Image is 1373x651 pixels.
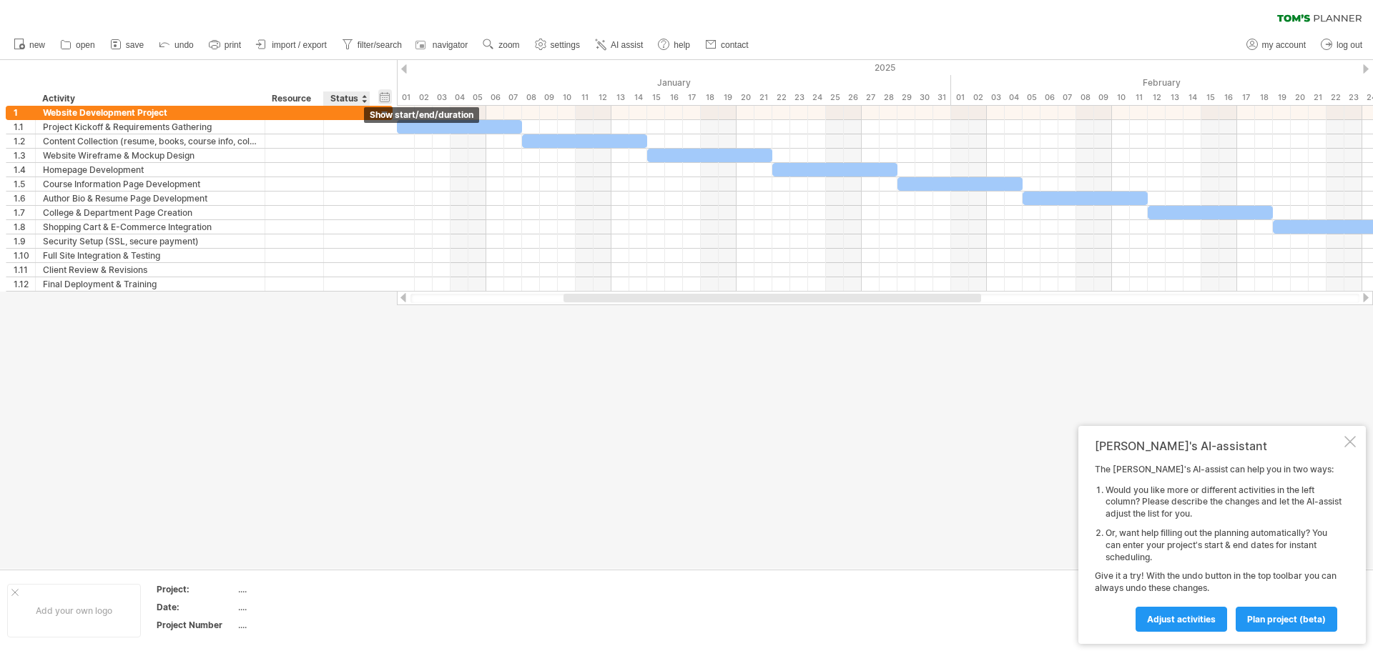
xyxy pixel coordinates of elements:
[969,90,987,105] div: Sunday, 2 February 2025
[338,36,406,54] a: filter/search
[155,36,198,54] a: undo
[43,277,257,291] div: Final Deployment & Training
[504,90,522,105] div: Tuesday, 7 January 2025
[42,91,257,106] div: Activity
[43,234,257,248] div: Security Setup (SSL, secure payment)
[126,40,144,50] span: save
[629,90,647,105] div: Tuesday, 14 January 2025
[1309,90,1327,105] div: Friday, 21 February 2025
[719,90,737,105] div: Sunday, 19 January 2025
[1273,90,1291,105] div: Wednesday, 19 February 2025
[1106,484,1342,520] li: Would you like more or different activities in the left column? Please describe the changes and l...
[238,619,358,631] div: ....
[43,163,257,177] div: Homepage Development
[43,177,257,191] div: Course Information Page Development
[1095,464,1342,631] div: The [PERSON_NAME]'s AI-assist can help you in two ways: Give it a try! With the undo button in th...
[14,249,35,262] div: 1.10
[238,583,358,595] div: ....
[43,249,257,262] div: Full Site Integration & Testing
[76,40,95,50] span: open
[14,220,35,234] div: 1.8
[43,192,257,205] div: Author Bio & Resume Page Development
[43,149,257,162] div: Website Wireframe & Mockup Design
[1262,40,1306,50] span: my account
[7,584,141,637] div: Add your own logo
[683,90,701,105] div: Friday, 17 January 2025
[1255,90,1273,105] div: Tuesday, 18 February 2025
[43,263,257,277] div: Client Review & Revisions
[1236,607,1337,632] a: plan project (beta)
[14,163,35,177] div: 1.4
[14,234,35,248] div: 1.9
[225,40,241,50] span: print
[558,90,576,105] div: Friday, 10 January 2025
[594,90,611,105] div: Sunday, 12 January 2025
[238,601,358,613] div: ....
[1166,90,1183,105] div: Thursday, 13 February 2025
[1183,90,1201,105] div: Friday, 14 February 2025
[415,90,433,105] div: Thursday, 2 January 2025
[1040,90,1058,105] div: Thursday, 6 February 2025
[107,36,148,54] a: save
[915,90,933,105] div: Thursday, 30 January 2025
[43,134,257,148] div: Content Collection (resume, books, course info, college details)
[1106,527,1342,563] li: Or, want help filling out the planning automatically? You can enter your project's start & end da...
[826,90,844,105] div: Saturday, 25 January 2025
[1247,614,1326,625] span: plan project (beta)
[451,90,468,105] div: Saturday, 4 January 2025
[1147,614,1216,625] span: Adjust activities
[1005,90,1023,105] div: Tuesday, 4 February 2025
[1112,90,1130,105] div: Monday, 10 February 2025
[951,90,969,105] div: Saturday, 1 February 2025
[157,583,235,595] div: Project:
[647,90,665,105] div: Wednesday, 15 January 2025
[358,40,402,50] span: filter/search
[576,90,594,105] div: Saturday, 11 January 2025
[1337,40,1362,50] span: log out
[611,90,629,105] div: Monday, 13 January 2025
[43,106,257,119] div: Website Development Project
[397,75,951,90] div: January 2025
[737,90,754,105] div: Monday, 20 January 2025
[1058,90,1076,105] div: Friday, 7 February 2025
[10,36,49,54] a: new
[43,206,257,219] div: College & Department Page Creation
[1130,90,1148,105] div: Tuesday, 11 February 2025
[862,90,880,105] div: Monday, 27 January 2025
[1148,90,1166,105] div: Wednesday, 12 February 2025
[1327,90,1344,105] div: Saturday, 22 February 2025
[522,90,540,105] div: Wednesday, 8 January 2025
[433,90,451,105] div: Friday, 3 January 2025
[540,90,558,105] div: Thursday, 9 January 2025
[790,90,808,105] div: Thursday, 23 January 2025
[205,36,245,54] a: print
[1243,36,1310,54] a: my account
[1095,439,1342,453] div: [PERSON_NAME]'s AI-assistant
[1291,90,1309,105] div: Thursday, 20 February 2025
[1237,90,1255,105] div: Monday, 17 February 2025
[1201,90,1219,105] div: Saturday, 15 February 2025
[1076,90,1094,105] div: Saturday, 8 February 2025
[252,36,331,54] a: import / export
[413,36,472,54] a: navigator
[808,90,826,105] div: Friday, 24 January 2025
[29,40,45,50] span: new
[551,40,580,50] span: settings
[701,90,719,105] div: Saturday, 18 January 2025
[754,90,772,105] div: Tuesday, 21 January 2025
[14,134,35,148] div: 1.2
[531,36,584,54] a: settings
[721,40,749,50] span: contact
[987,90,1005,105] div: Monday, 3 February 2025
[272,91,315,106] div: Resource
[897,90,915,105] div: Wednesday, 29 January 2025
[14,206,35,219] div: 1.7
[157,601,235,613] div: Date:
[157,619,235,631] div: Project Number
[397,90,415,105] div: Wednesday, 1 January 2025
[14,120,35,134] div: 1.1
[591,36,647,54] a: AI assist
[14,263,35,277] div: 1.11
[56,36,99,54] a: open
[14,106,35,119] div: 1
